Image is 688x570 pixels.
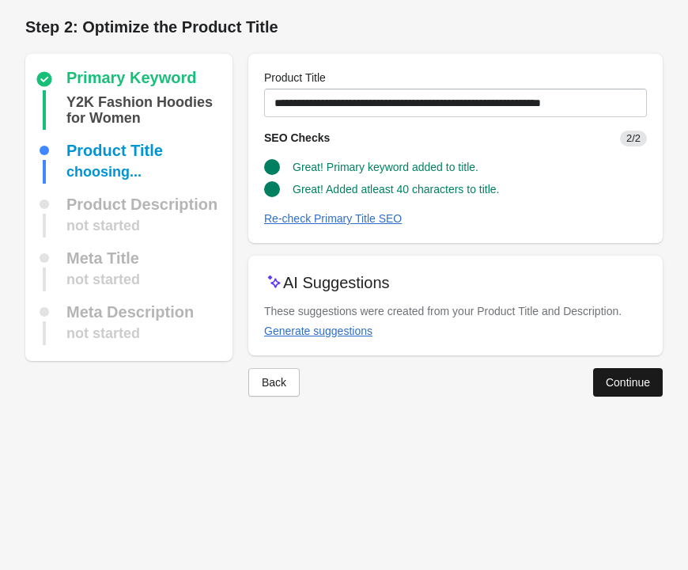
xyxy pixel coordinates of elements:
div: not started [66,321,140,345]
div: Meta Description [66,304,194,320]
div: Primary Keyword [66,70,197,89]
div: Product Description [66,196,217,212]
button: Re-check Primary Title SEO [258,204,408,233]
button: Continue [593,368,663,397]
div: Meta Title [66,250,139,266]
span: SEO Checks [264,131,330,144]
div: not started [66,268,140,291]
label: Product Title [264,70,326,85]
span: These suggestions were created from your Product Title and Description. [264,305,622,317]
h1: Step 2: Optimize the Product Title [25,16,663,38]
div: Back [262,376,286,389]
span: Great! Primary keyword added to title. [293,161,478,173]
span: Great! Added atleast 40 characters to title. [293,183,499,196]
div: Generate suggestions [264,325,372,337]
button: Back [248,368,300,397]
div: Product Title [66,142,163,158]
div: choosing... [66,160,142,184]
p: AI Suggestions [283,272,390,294]
span: 2/2 [620,131,647,146]
div: not started [66,214,140,237]
button: Generate suggestions [258,317,379,345]
div: Continue [606,376,650,389]
div: Re-check Primary Title SEO [264,212,402,225]
div: Y2K Fashion Hoodies for Women [66,90,226,130]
